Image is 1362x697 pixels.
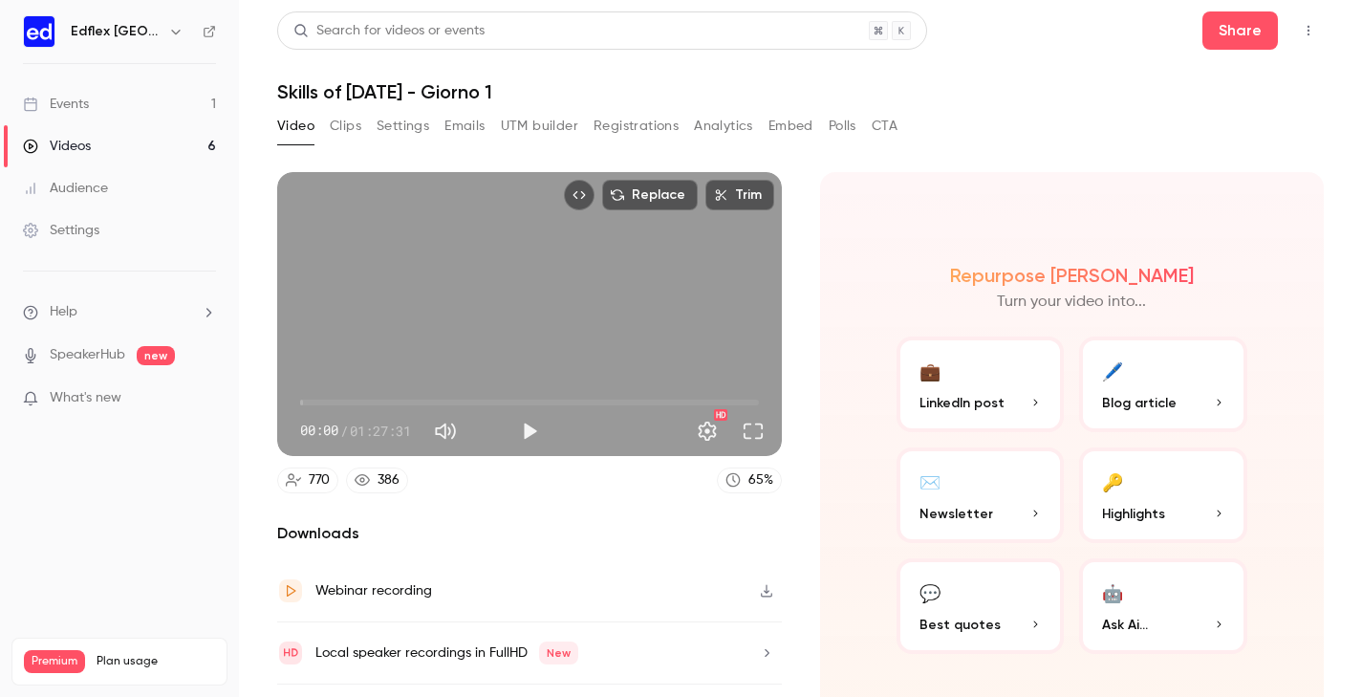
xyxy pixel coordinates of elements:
span: Newsletter [919,504,993,524]
button: Play [510,412,549,450]
button: 💼LinkedIn post [897,337,1065,432]
h1: Skills of [DATE] - Giorno 1 [277,80,1324,103]
button: Embed [768,111,813,142]
div: Local speaker recordings in FullHD [315,642,578,664]
img: Edflex Italy [24,16,54,47]
a: 770 [277,468,338,493]
button: Clips [330,111,361,142]
button: Trim [705,180,774,210]
span: Ask Ai... [1102,615,1148,635]
li: help-dropdown-opener [23,302,216,322]
button: Replace [602,180,698,210]
span: Blog article [1102,393,1177,413]
button: Emails [444,111,485,142]
span: Best quotes [919,615,1001,635]
a: 386 [346,468,408,493]
h6: Edflex [GEOGRAPHIC_DATA] [71,22,161,41]
div: ✉️ [919,467,940,496]
span: / [340,421,348,441]
button: Analytics [694,111,753,142]
button: 🖊️Blog article [1079,337,1247,432]
button: CTA [872,111,897,142]
button: Full screen [734,412,772,450]
span: new [137,346,175,365]
div: HD [714,409,727,421]
div: Settings [23,221,99,240]
div: 65 % [748,470,773,490]
button: 🤖Ask Ai... [1079,558,1247,654]
div: Events [23,95,89,114]
button: Polls [829,111,856,142]
h2: Repurpose [PERSON_NAME] [950,264,1194,287]
span: What's new [50,388,121,408]
button: 🔑Highlights [1079,447,1247,543]
div: 386 [378,470,400,490]
span: Highlights [1102,504,1165,524]
button: UTM builder [501,111,578,142]
button: Settings [688,412,726,450]
p: Turn your video into... [997,291,1146,314]
div: Search for videos or events [293,21,485,41]
span: 00:00 [300,421,338,441]
div: 💼 [919,356,940,385]
button: Top Bar Actions [1293,15,1324,46]
span: Plan usage [97,654,215,669]
span: Help [50,302,77,322]
button: Embed video [564,180,595,210]
div: 00:00 [300,421,411,441]
div: 🖊️ [1102,356,1123,385]
button: Video [277,111,314,142]
h2: Downloads [277,522,782,545]
button: Mute [426,412,465,450]
div: 770 [309,470,330,490]
div: 🤖 [1102,577,1123,607]
button: Share [1202,11,1278,50]
div: Videos [23,137,91,156]
div: Webinar recording [315,579,432,602]
span: Premium [24,650,85,673]
div: 🔑 [1102,467,1123,496]
span: New [539,642,578,664]
button: Registrations [594,111,679,142]
span: 01:27:31 [350,421,411,441]
button: Settings [377,111,429,142]
a: 65% [717,468,782,493]
div: Audience [23,179,108,198]
a: SpeakerHub [50,345,125,365]
span: LinkedIn post [919,393,1005,413]
iframe: Noticeable Trigger [193,390,216,407]
button: ✉️Newsletter [897,447,1065,543]
div: 💬 [919,577,940,607]
button: 💬Best quotes [897,558,1065,654]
